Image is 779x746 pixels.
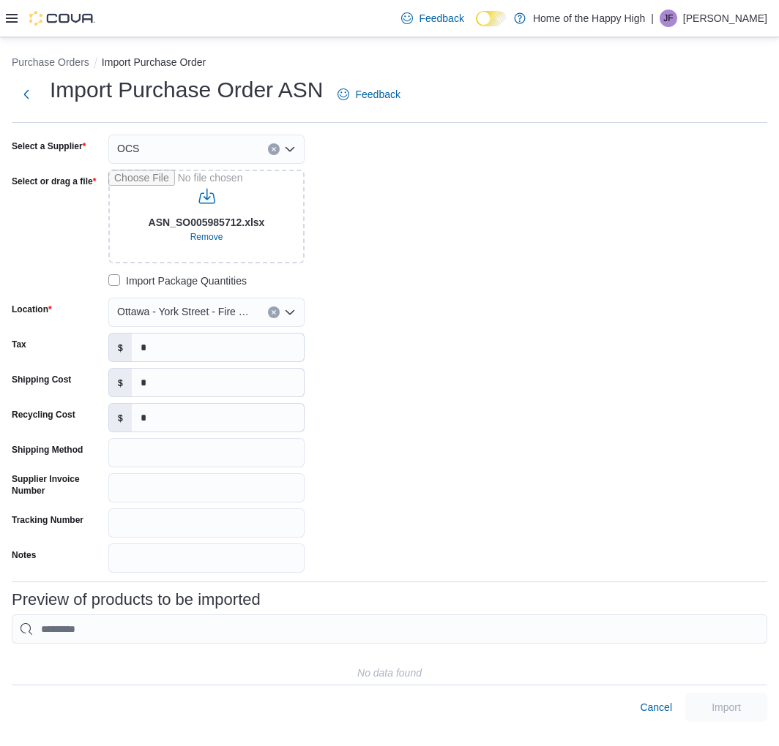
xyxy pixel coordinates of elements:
[660,10,677,27] div: Joshua Fadero
[12,339,26,350] label: Tax
[419,11,463,26] span: Feedback
[685,693,767,722] button: Import
[268,143,280,155] button: Clear input
[109,334,132,361] label: $
[12,549,36,561] label: Notes
[50,75,323,105] h1: Import Purchase Order ASN
[12,409,75,421] label: Recycling Cost
[12,304,52,315] label: Location
[109,404,132,432] label: $
[117,140,139,157] span: OCS
[12,374,71,385] label: Shipping Cost
[663,10,673,27] span: JF
[683,10,767,27] p: [PERSON_NAME]
[12,591,261,609] h3: Preview of products to be imported
[634,693,678,722] button: Cancel
[355,87,400,102] span: Feedback
[533,10,645,27] p: Home of the Happy High
[332,80,406,109] a: Feedback
[117,303,253,320] span: Ottawa - York Street - Fire & Flower
[108,170,305,263] input: Use aria labels when no actual label is in use
[395,4,469,33] a: Feedback
[476,11,507,26] input: Dark Mode
[284,306,296,318] button: Open list of options
[12,56,89,68] button: Purchase Orders
[190,231,223,243] span: Remove
[12,140,86,152] label: Select a Supplier
[284,143,296,155] button: Open list of options
[12,473,102,497] label: Supplier Invoice Number
[108,272,247,290] label: Import Package Quantities
[12,55,767,72] nav: An example of EuiBreadcrumbs
[184,228,229,246] button: Clear selected files
[12,514,83,526] label: Tracking Number
[29,11,95,26] img: Cova
[109,369,132,396] label: $
[12,614,767,644] input: This is a search bar. As you type, the results lower in the page will automatically filter.
[12,80,41,109] button: Next
[357,664,422,682] div: No data found
[712,700,741,715] span: Import
[268,306,280,318] button: Clear input
[102,56,206,68] button: Import Purchase Order
[640,700,672,715] span: Cancel
[651,10,654,27] p: |
[12,176,96,187] label: Select or drag a file
[12,444,83,456] label: Shipping Method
